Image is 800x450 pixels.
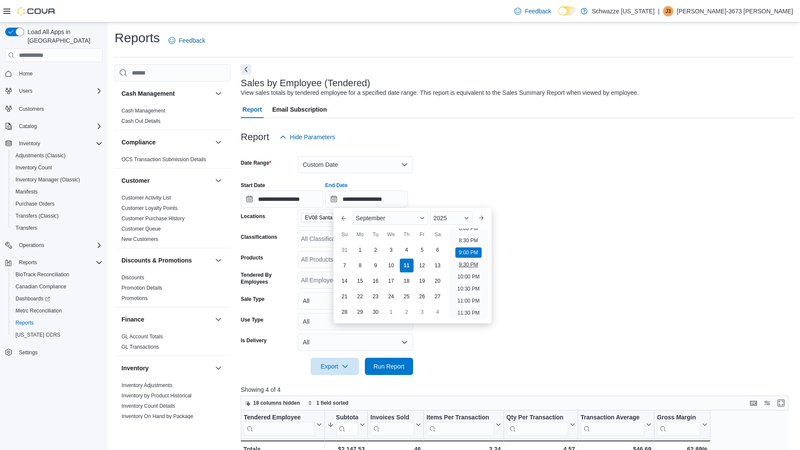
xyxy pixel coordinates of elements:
div: day-29 [353,305,367,319]
a: Feedback [511,3,554,20]
span: Washington CCRS [12,330,103,340]
button: Tendered Employee [244,414,322,436]
a: Transfers [12,223,40,233]
button: All [298,313,413,330]
span: Reports [19,259,37,266]
button: Operations [2,239,106,251]
span: Feedback [525,7,551,16]
div: Gross Margin [657,414,700,436]
span: Settings [16,347,103,358]
a: GL Account Totals [121,334,163,340]
input: Press the down key to enter a popover containing a calendar. Press the escape key to close the po... [325,191,408,208]
button: Keyboard shortcuts [748,398,759,408]
button: Inventory [213,363,224,373]
span: Inventory Adjustments [121,382,172,389]
img: Cova [17,7,56,16]
li: 9:30 PM [455,259,482,270]
button: Compliance [213,137,224,147]
a: OCS Transaction Submission Details [121,156,206,162]
a: Inventory Manager (Classic) [12,175,84,185]
button: 18 columns hidden [241,398,304,408]
a: Inventory On Hand by Package [121,413,193,419]
button: Transfers [9,222,106,234]
div: day-22 [353,290,367,303]
button: Enter fullscreen [776,398,786,408]
button: Qty Per Transaction [506,414,575,436]
button: Cash Management [213,88,224,99]
div: day-15 [353,274,367,288]
div: day-19 [415,274,429,288]
a: Customer Loyalty Points [121,205,177,211]
span: Dashboards [12,294,103,304]
span: Home [19,70,33,77]
span: Customers [16,103,103,114]
div: day-31 [338,243,352,257]
h3: Inventory [121,364,149,372]
button: Inventory [121,364,212,372]
button: Invoices Sold [370,414,421,436]
label: Start Date [241,182,265,189]
div: day-2 [369,243,383,257]
span: Purchase Orders [12,199,103,209]
button: Adjustments (Classic) [9,150,106,162]
h3: Compliance [121,138,156,147]
div: day-9 [369,259,383,272]
button: Reports [2,256,106,269]
span: 2025 [433,215,447,222]
div: Customer [115,193,230,248]
span: Inventory [16,138,103,149]
button: Catalog [16,121,40,131]
button: Operations [16,240,48,250]
div: Items Per Transaction [426,414,494,436]
div: Tendered Employee [244,414,315,422]
a: Transfers (Classic) [12,211,62,221]
span: Inventory On Hand by Package [121,413,193,420]
button: Cash Management [121,89,212,98]
span: [US_STATE] CCRS [16,331,60,338]
nav: Complex example [5,64,103,381]
button: Previous Month [337,211,351,225]
div: day-3 [415,305,429,319]
button: Inventory Count [9,162,106,174]
a: Metrc Reconciliation [12,306,65,316]
button: Manifests [9,186,106,198]
span: Cash Management [121,107,165,114]
button: Users [16,86,36,96]
p: Schwazze [US_STATE] [592,6,655,16]
button: Export [311,358,359,375]
a: BioTrack Reconciliation [12,269,73,280]
span: BioTrack Reconciliation [12,269,103,280]
h3: Report [241,132,269,142]
button: Discounts & Promotions [121,256,212,265]
span: Promotions [121,295,148,302]
button: Items Per Transaction [426,414,501,436]
span: Discounts [121,274,144,281]
div: day-12 [415,259,429,272]
a: Inventory Count [12,162,56,173]
input: Press the down key to open a popover containing a calendar. [241,191,324,208]
h3: Customer [121,176,149,185]
button: Discounts & Promotions [213,255,224,266]
button: Customers [2,102,106,115]
span: Export [316,358,354,375]
a: Canadian Compliance [12,281,70,292]
div: day-11 [400,259,414,272]
div: Finance [115,331,230,356]
button: Inventory [16,138,44,149]
div: day-8 [353,259,367,272]
span: Reports [16,257,103,268]
div: day-23 [369,290,383,303]
h1: Reports [115,29,160,47]
label: Locations [241,213,265,220]
a: Inventory Adjustments [121,382,172,388]
span: Customer Purchase History [121,215,185,222]
button: Customer [213,175,224,186]
a: New Customers [121,236,158,242]
span: Manifests [16,188,37,195]
span: Inventory [19,140,40,147]
p: Showing 4 of 4 [241,385,794,394]
div: Subtotal [336,414,358,422]
li: 8:30 PM [455,235,482,246]
button: Transfers (Classic) [9,210,106,222]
